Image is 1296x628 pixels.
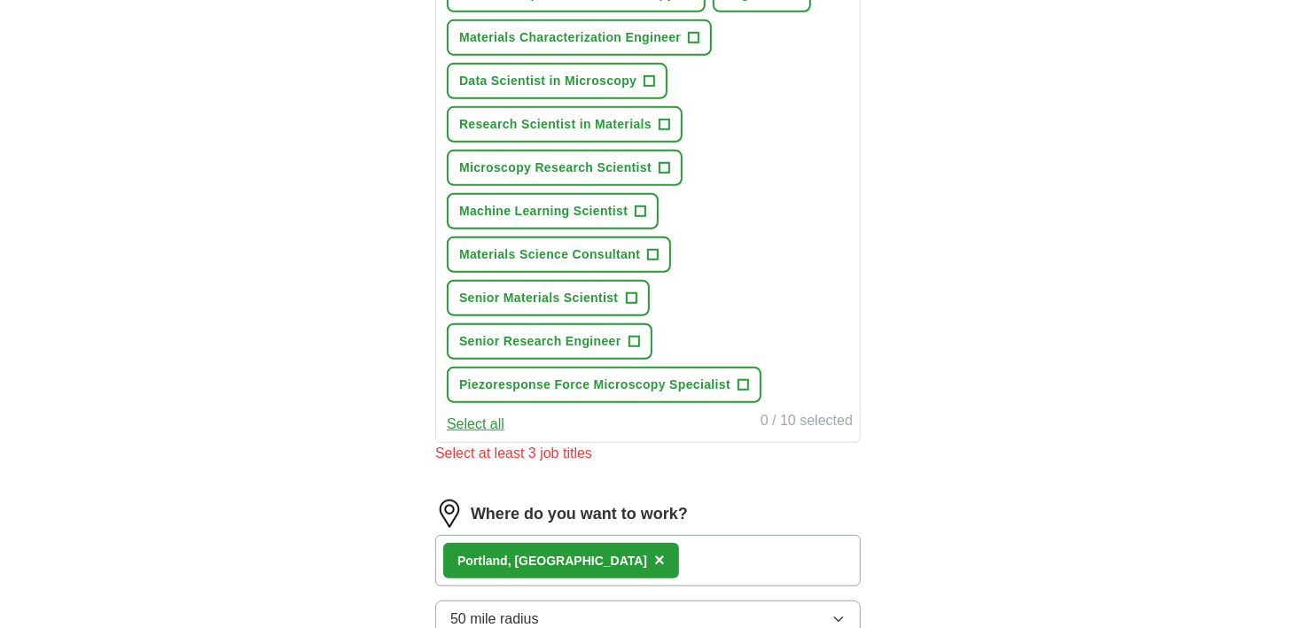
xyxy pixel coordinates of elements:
button: Senior Materials Scientist [447,280,650,316]
strong: Port [457,554,482,568]
div: Select at least 3 job titles [435,443,861,464]
button: Microscopy Research Scientist [447,150,683,186]
span: × [654,550,665,570]
span: Data Scientist in Microscopy [459,72,636,90]
span: Materials Characterization Engineer [459,28,681,47]
button: Research Scientist in Materials [447,106,683,143]
label: Where do you want to work? [471,502,688,526]
button: Senior Research Engineer [447,323,652,360]
span: Materials Science Consultant [459,245,640,264]
span: Piezoresponse Force Microscopy Specialist [459,376,730,394]
button: Piezoresponse Force Microscopy Specialist [447,367,761,403]
img: location.png [435,500,464,528]
span: Research Scientist in Materials [459,115,652,134]
button: Data Scientist in Microscopy [447,63,668,99]
span: Microscopy Research Scientist [459,159,652,177]
span: Senior Materials Scientist [459,289,619,307]
button: Materials Science Consultant [447,236,671,273]
button: Machine Learning Scientist [447,193,659,229]
div: land, [GEOGRAPHIC_DATA] [457,552,647,570]
div: 0 / 10 selected [761,410,853,435]
span: Machine Learning Scientist [459,202,628,221]
button: × [654,547,665,574]
button: Select all [447,414,504,435]
button: Materials Characterization Engineer [447,19,712,56]
span: Senior Research Engineer [459,332,621,351]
